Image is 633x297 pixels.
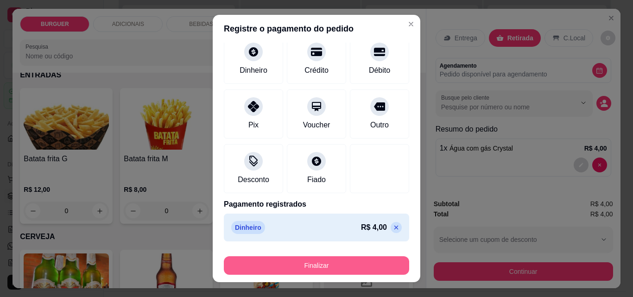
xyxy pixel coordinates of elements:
div: Crédito [304,65,329,76]
div: Pix [248,120,259,131]
div: Débito [369,65,390,76]
header: Registre o pagamento do pedido [213,15,420,43]
button: Finalizar [224,256,409,275]
div: Desconto [238,174,269,185]
p: Dinheiro [231,221,265,234]
p: R$ 4,00 [361,222,387,233]
div: Dinheiro [240,65,267,76]
div: Outro [370,120,389,131]
div: Fiado [307,174,326,185]
div: Voucher [303,120,330,131]
p: Pagamento registrados [224,199,409,210]
button: Close [404,17,418,32]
